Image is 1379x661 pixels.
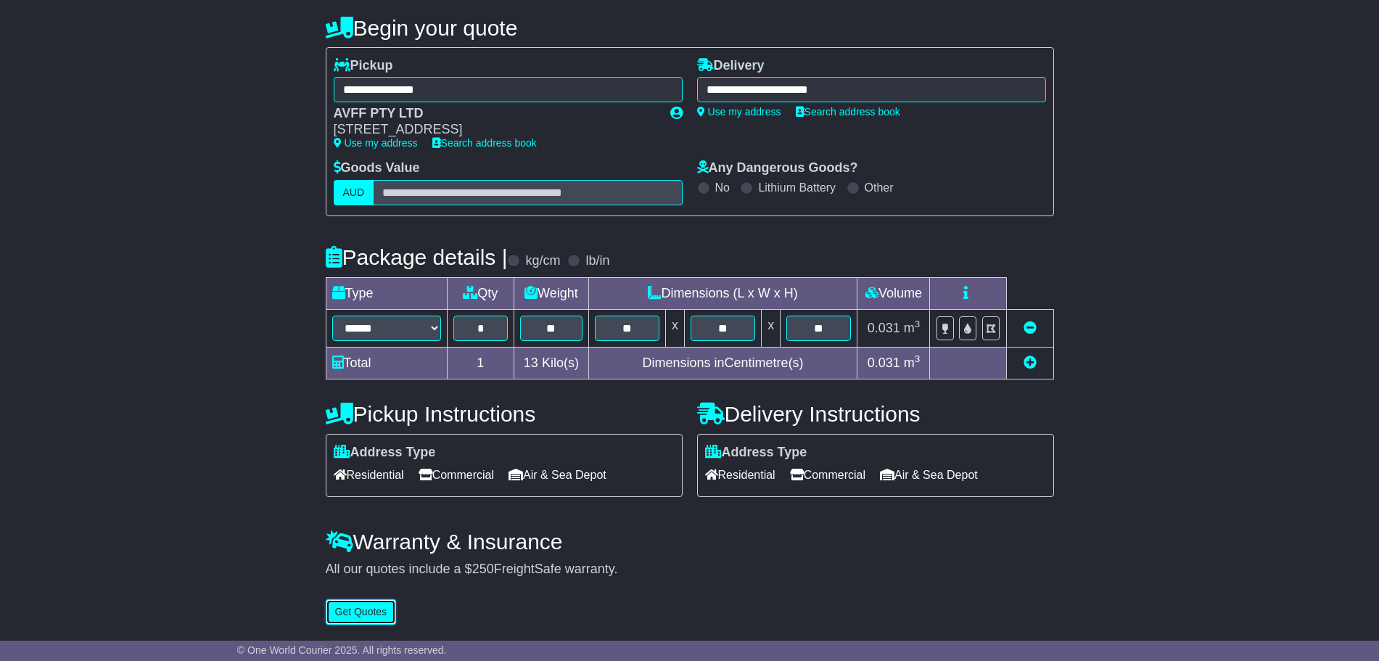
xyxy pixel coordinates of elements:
td: 1 [447,347,514,379]
td: x [762,309,781,347]
label: AUD [334,180,374,205]
label: Goods Value [334,160,420,176]
label: Lithium Battery [758,181,836,194]
td: Qty [447,277,514,309]
label: Address Type [334,445,436,461]
a: Use my address [697,106,781,118]
span: m [904,321,921,335]
span: 13 [524,356,538,370]
span: 250 [472,562,494,576]
label: Delivery [697,58,765,74]
label: kg/cm [525,253,560,269]
td: Weight [514,277,589,309]
h4: Begin your quote [326,16,1054,40]
span: Residential [334,464,404,486]
td: Dimensions in Centimetre(s) [588,347,857,379]
label: Other [865,181,894,194]
span: 0.031 [868,321,900,335]
div: All our quotes include a $ FreightSafe warranty. [326,562,1054,578]
a: Remove this item [1024,321,1037,335]
a: Use my address [334,137,418,149]
label: Pickup [334,58,393,74]
div: AVFF PTY LTD [334,106,656,122]
sup: 3 [915,319,921,329]
span: Commercial [419,464,494,486]
td: Volume [857,277,930,309]
label: Address Type [705,445,807,461]
span: © One World Courier 2025. All rights reserved. [237,644,447,656]
span: Air & Sea Depot [509,464,606,486]
span: Air & Sea Depot [880,464,978,486]
h4: Package details | [326,245,508,269]
span: Commercial [790,464,865,486]
div: [STREET_ADDRESS] [334,122,656,138]
label: Any Dangerous Goods? [697,160,858,176]
button: Get Quotes [326,599,397,625]
h4: Pickup Instructions [326,402,683,426]
span: Residential [705,464,775,486]
h4: Delivery Instructions [697,402,1054,426]
td: Dimensions (L x W x H) [588,277,857,309]
td: x [665,309,684,347]
span: 0.031 [868,356,900,370]
a: Search address book [796,106,900,118]
sup: 3 [915,353,921,364]
td: Type [326,277,447,309]
h4: Warranty & Insurance [326,530,1054,554]
td: Kilo(s) [514,347,589,379]
a: Add new item [1024,356,1037,370]
label: lb/in [585,253,609,269]
span: m [904,356,921,370]
label: No [715,181,730,194]
a: Search address book [432,137,537,149]
td: Total [326,347,447,379]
